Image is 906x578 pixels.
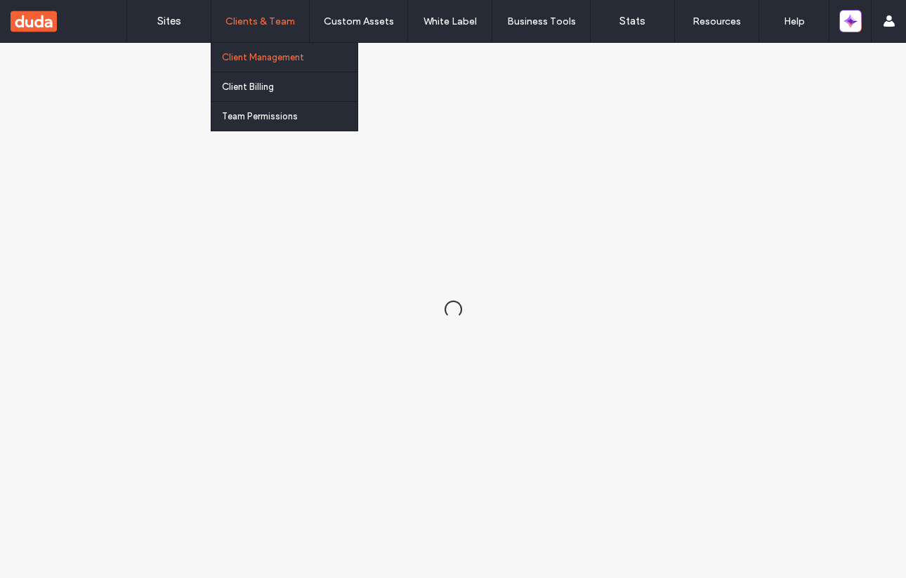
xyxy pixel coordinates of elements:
label: Client Management [222,52,304,63]
label: Custom Assets [324,15,394,27]
label: Resources [692,15,741,27]
a: Client Billing [222,72,357,101]
label: Help [784,15,805,27]
label: White Label [424,15,477,27]
label: Stats [619,15,645,27]
label: Client Billing [222,81,274,92]
label: Clients & Team [225,15,295,27]
label: Business Tools [507,15,576,27]
label: Sites [157,15,181,27]
a: Team Permissions [222,102,357,131]
label: Team Permissions [222,111,298,121]
a: Client Management [222,43,357,72]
